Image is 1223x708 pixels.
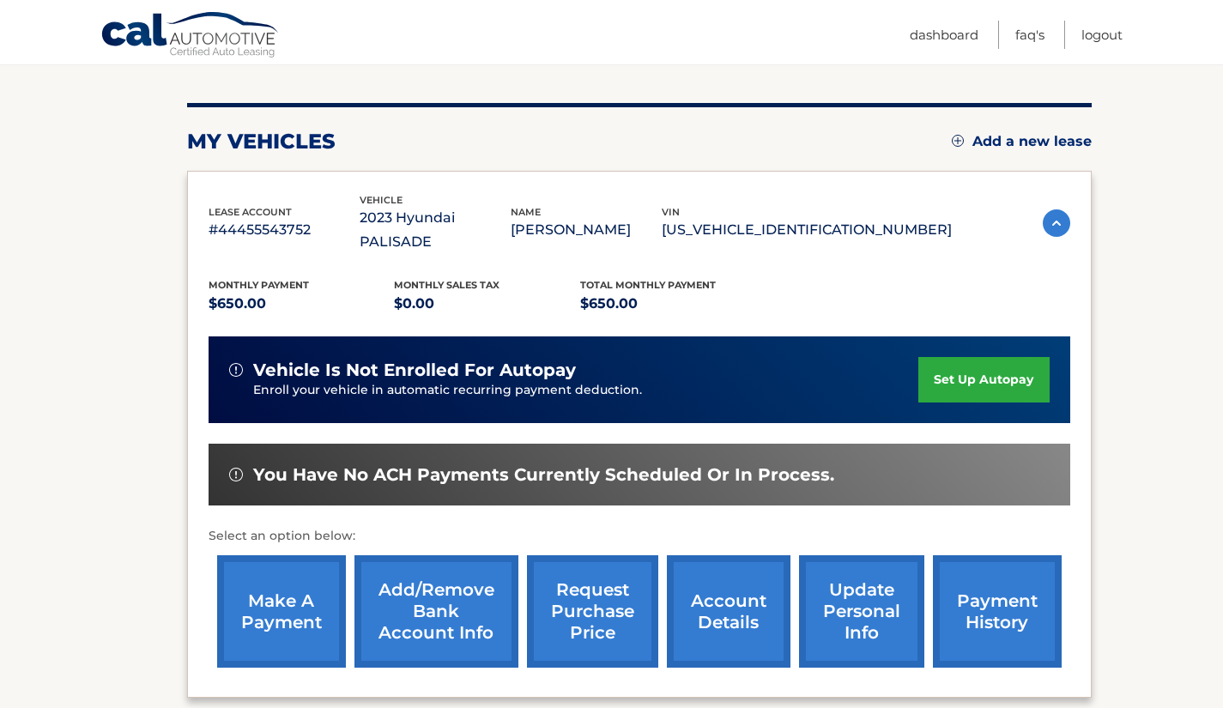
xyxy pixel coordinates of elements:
a: make a payment [217,555,346,668]
span: Total Monthly Payment [580,279,716,291]
img: alert-white.svg [229,468,243,481]
a: account details [667,555,790,668]
p: [PERSON_NAME] [511,218,662,242]
a: Add/Remove bank account info [354,555,518,668]
p: $650.00 [209,292,395,316]
a: request purchase price [527,555,658,668]
img: alert-white.svg [229,363,243,377]
span: vehicle [360,194,403,206]
a: Add a new lease [952,133,1092,150]
img: accordion-active.svg [1043,209,1070,237]
span: Monthly sales Tax [394,279,499,291]
p: Enroll your vehicle in automatic recurring payment deduction. [253,381,919,400]
p: 2023 Hyundai PALISADE [360,206,511,254]
span: vin [662,206,680,218]
span: name [511,206,541,218]
a: Cal Automotive [100,11,281,61]
a: payment history [933,555,1062,668]
p: $0.00 [394,292,580,316]
p: #44455543752 [209,218,360,242]
span: lease account [209,206,292,218]
span: You have no ACH payments currently scheduled or in process. [253,464,834,486]
a: Logout [1081,21,1123,49]
h2: my vehicles [187,129,336,154]
a: Dashboard [910,21,978,49]
span: vehicle is not enrolled for autopay [253,360,576,381]
p: $650.00 [580,292,766,316]
img: add.svg [952,135,964,147]
span: Monthly Payment [209,279,309,291]
a: set up autopay [918,357,1049,402]
a: update personal info [799,555,924,668]
p: [US_VEHICLE_IDENTIFICATION_NUMBER] [662,218,952,242]
a: FAQ's [1015,21,1044,49]
p: Select an option below: [209,526,1070,547]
